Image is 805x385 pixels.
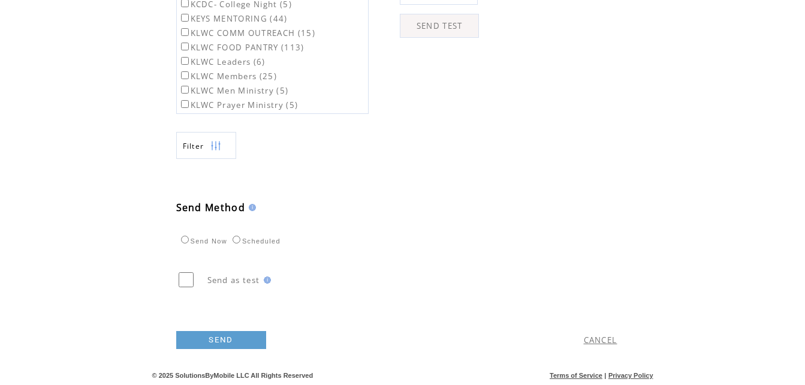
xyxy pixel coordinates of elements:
label: KLWC Members (25) [179,71,278,82]
input: KLWC Prayer Ministry (5) [181,100,189,108]
span: © 2025 SolutionsByMobile LLC All Rights Reserved [152,372,313,379]
label: KLWC Prayer Ministry (5) [179,100,299,110]
input: KLWC Men Ministry (5) [181,86,189,94]
label: KLWC COMM OUTREACH (15) [179,28,316,38]
img: help.gif [260,276,271,284]
label: KLWC FOOD PANTRY (113) [179,42,304,53]
span: Send Method [176,201,246,214]
input: Scheduled [233,236,240,243]
input: KLWC COMM OUTREACH (15) [181,28,189,36]
img: filters.png [210,133,221,160]
span: | [604,372,606,379]
label: KEYS MENTORING (44) [179,13,288,24]
label: Scheduled [230,237,281,245]
span: Show filters [183,141,204,151]
a: CANCEL [584,335,617,345]
input: KLWC FOOD PANTRY (113) [181,43,189,50]
a: Privacy Policy [608,372,653,379]
img: help.gif [245,204,256,211]
label: KLWC Leaders (6) [179,56,266,67]
a: Terms of Service [550,372,602,379]
input: KLWC Leaders (6) [181,57,189,65]
label: Send Now [178,237,227,245]
label: KLWC Men Ministry (5) [179,85,289,96]
input: KEYS MENTORING (44) [181,14,189,22]
a: SEND TEST [400,14,479,38]
a: SEND [176,331,266,349]
input: KLWC Members (25) [181,71,189,79]
span: Send as test [207,275,260,285]
a: Filter [176,132,236,159]
input: Send Now [181,236,189,243]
